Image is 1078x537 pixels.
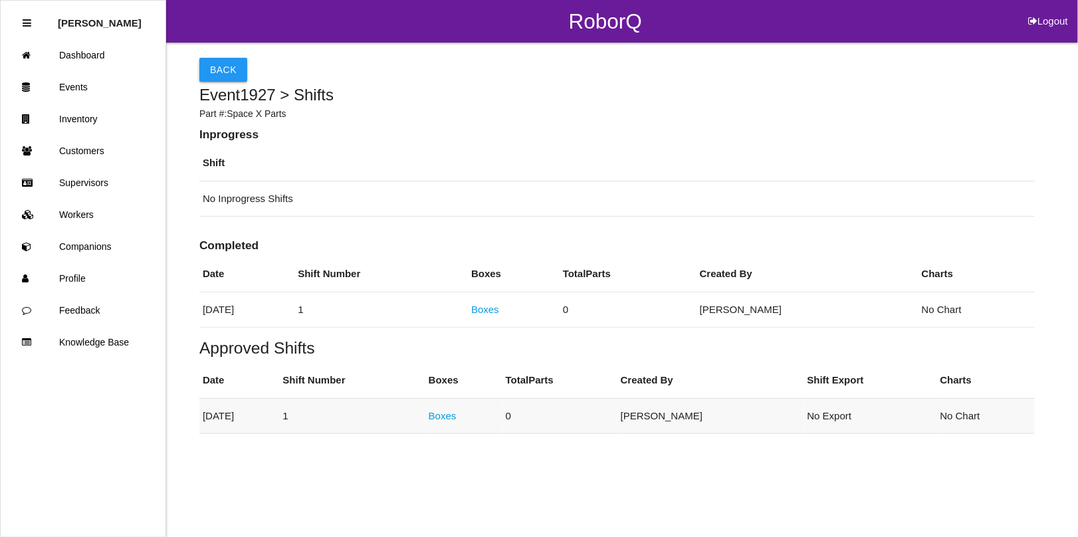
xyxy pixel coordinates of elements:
[502,398,617,434] td: 0
[468,257,560,292] th: Boxes
[280,363,425,398] th: Shift Number
[58,7,142,29] p: Rosie Blandino
[199,86,1035,104] h4: Event 1927 > Shifts
[199,292,294,328] td: [DATE]
[617,398,804,434] td: [PERSON_NAME]
[1,199,165,231] a: Workers
[1,71,165,103] a: Events
[199,181,1035,217] td: No Inprogress Shifts
[294,292,468,328] td: 1
[697,292,918,328] td: [PERSON_NAME]
[23,7,31,39] div: Close
[1,135,165,167] a: Customers
[199,339,1035,357] h5: Approved Shifts
[199,257,294,292] th: Date
[199,58,247,82] button: Back
[804,363,937,398] th: Shift Export
[1,231,165,263] a: Companions
[1,39,165,71] a: Dashboard
[471,304,499,315] a: Boxes
[199,107,1035,121] p: Part #: Space X Parts
[429,410,457,421] a: Boxes
[617,363,804,398] th: Created By
[425,363,502,398] th: Boxes
[1,326,165,358] a: Knowledge Base
[560,257,697,292] th: Total Parts
[1,167,165,199] a: Supervisors
[280,398,425,434] td: 1
[1,103,165,135] a: Inventory
[199,128,259,141] b: Inprogress
[918,292,1035,328] td: No Chart
[199,239,259,252] b: Completed
[199,398,280,434] td: [DATE]
[804,398,937,434] td: No Export
[937,363,1035,398] th: Charts
[294,257,468,292] th: Shift Number
[697,257,918,292] th: Created By
[502,363,617,398] th: Total Parts
[199,146,1035,181] th: Shift
[937,398,1035,434] td: No Chart
[1,294,165,326] a: Feedback
[1,263,165,294] a: Profile
[918,257,1035,292] th: Charts
[560,292,697,328] td: 0
[199,363,280,398] th: Date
